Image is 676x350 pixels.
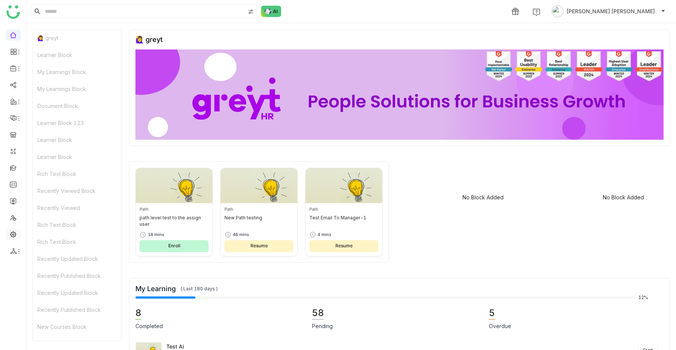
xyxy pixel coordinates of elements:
[140,206,209,213] div: Path
[306,168,382,203] img: Thumbnail
[552,5,564,17] img: avatar
[312,307,324,320] div: 58
[233,231,249,238] div: 46 mins
[318,231,331,238] div: 4 mins
[33,199,121,216] div: Recently Viewed
[33,80,121,97] div: My Learnings Block
[6,5,20,19] img: logo
[33,165,121,182] div: Rich Text Block
[224,206,293,213] div: Path
[567,7,655,15] span: [PERSON_NAME] [PERSON_NAME]
[550,5,667,17] button: [PERSON_NAME] [PERSON_NAME]
[33,46,121,63] div: Learner Block
[33,114,121,131] div: Learner Block 123
[135,307,141,320] div: 8
[224,215,293,227] div: New Path testing
[224,231,231,238] img: timer.svg
[533,8,540,16] img: help.svg
[33,301,121,318] div: Recently Published Block
[638,295,647,300] span: 12%
[33,97,121,114] div: Document Block
[33,250,121,267] div: Recently Updated Block
[603,194,644,200] div: No Block Added
[33,284,121,301] div: Recently Updated Block
[135,284,176,293] span: My Learning
[33,216,121,233] div: Rich Text Block
[221,168,297,203] img: Thumbnail
[312,322,481,330] div: Pending
[309,231,316,238] img: timer.svg
[33,318,121,335] div: New Courses Block
[135,49,664,140] img: 68ca8a786afc163911e2cfd3
[148,231,164,238] div: 18 mins
[335,242,353,250] span: Resume
[309,206,378,213] div: Path
[489,307,495,320] div: 5
[140,215,209,227] div: path level test to the assign user
[489,322,658,330] div: Overdue
[462,194,504,200] div: No Block Added
[248,9,254,15] img: search-type.svg
[33,131,121,148] div: Learner Block
[140,240,209,252] button: Enroll
[33,148,121,165] div: Learner Block
[33,63,121,80] div: My Learnings Block
[33,233,121,250] div: Rich Text Block
[309,240,378,252] button: Resume
[261,6,281,17] img: ask-buddy-normal.svg
[33,182,121,199] div: Recently Viewed Block
[33,29,121,46] div: 🙋‍♀️ greyt
[135,322,304,330] div: Completed
[168,242,180,250] span: Enroll
[140,231,146,238] img: timer.svg
[224,240,293,252] button: Resume
[135,35,163,43] div: 🙋‍♀️ greyt
[33,267,121,284] div: Recently Published Block
[180,285,218,293] span: ( Last 180 days )
[136,168,212,203] img: Thumbnail
[250,242,268,250] span: Resume
[309,215,378,227] div: Test Email To Manager-1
